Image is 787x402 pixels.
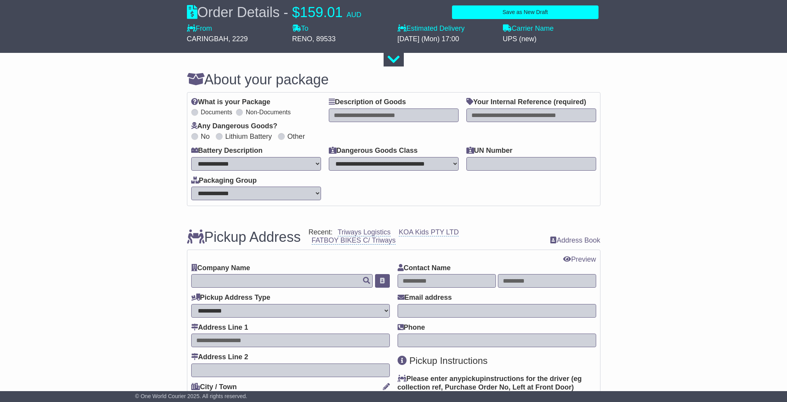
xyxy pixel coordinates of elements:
label: Contact Name [398,264,451,273]
label: Documents [201,108,232,116]
label: Email address [398,294,452,302]
label: From [187,24,212,33]
label: Please enter any instructions for the driver ( ) [398,375,596,392]
label: Address Line 1 [191,323,248,332]
label: What is your Package [191,98,270,107]
label: City / Town [191,383,237,392]
button: Save as New Draft [452,5,598,19]
label: Packaging Group [191,177,257,185]
span: 159.01 [300,4,343,20]
div: Recent: [309,228,543,245]
div: [DATE] (Mon) 17:00 [398,35,495,44]
label: Battery Description [191,147,263,155]
a: Preview [563,255,596,263]
h3: About your package [187,72,600,87]
span: , 2229 [229,35,248,43]
label: Carrier Name [503,24,554,33]
label: Pickup Address Type [191,294,270,302]
span: , 89533 [312,35,336,43]
span: AUD [347,11,361,19]
a: Address Book [550,236,600,245]
label: Other [288,133,305,141]
div: UPS (new) [503,35,600,44]
label: Dangerous Goods Class [329,147,418,155]
a: FATBOY BIKES C/ Triways [312,236,396,245]
label: Description of Goods [329,98,406,107]
label: Company Name [191,264,250,273]
label: Address Line 2 [191,353,248,362]
a: KOA Kids PTY LTD [399,228,459,236]
span: © One World Courier 2025. All rights reserved. [135,393,248,399]
label: Any Dangerous Goods? [191,122,277,131]
span: CARINGBAH [187,35,229,43]
span: eg collection ref, Purchase Order No, Left at Front Door [398,375,582,391]
label: To [292,24,309,33]
a: Triways Logistics [338,228,391,236]
label: Phone [398,323,425,332]
div: Order Details - [187,4,361,21]
label: Non-Documents [246,108,291,116]
span: pickup [462,375,484,383]
label: Estimated Delivery [398,24,495,33]
h3: Pickup Address [187,229,301,245]
label: No [201,133,210,141]
label: UN Number [466,147,513,155]
label: Your Internal Reference (required) [466,98,586,107]
label: Lithium Battery [225,133,272,141]
span: $ [292,4,300,20]
span: Pickup Instructions [409,355,487,366]
span: RENO [292,35,312,43]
